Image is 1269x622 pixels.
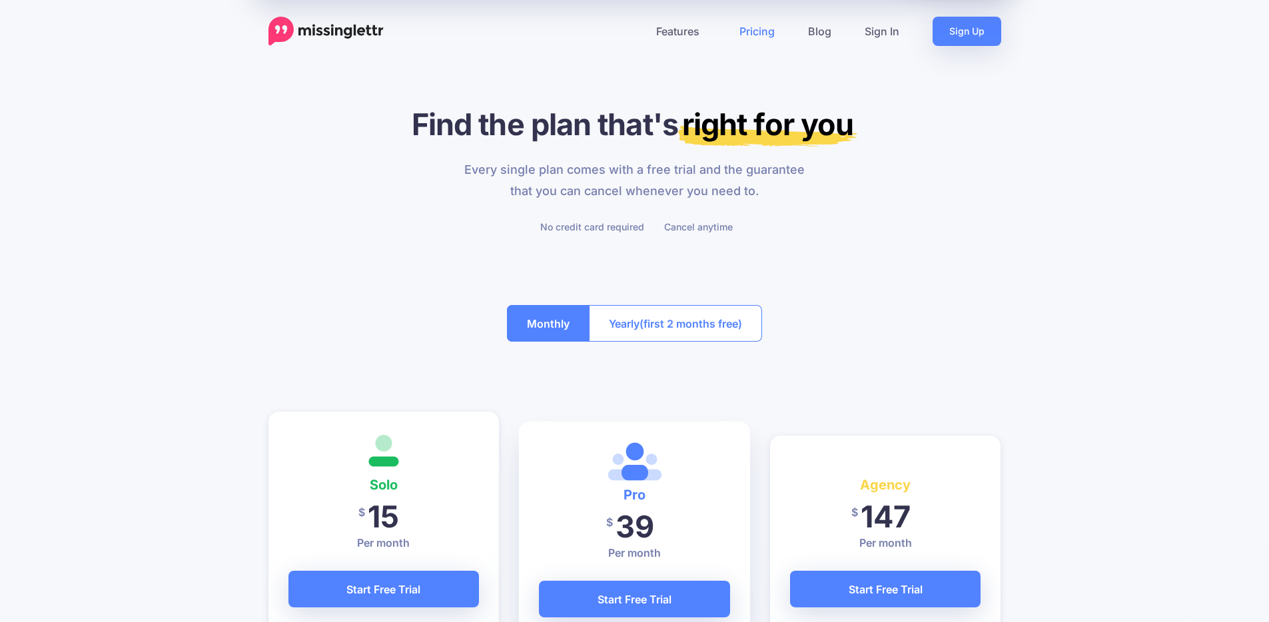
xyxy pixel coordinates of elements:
p: Per month [790,535,981,551]
a: Start Free Trial [790,571,981,607]
a: Features [639,17,723,46]
span: 147 [861,498,911,535]
span: 39 [616,508,654,545]
span: $ [606,507,613,537]
li: No credit card required [537,218,644,235]
a: Blog [791,17,848,46]
p: Every single plan comes with a free trial and the guarantee that you can cancel whenever you need... [456,159,813,202]
h4: Agency [790,474,981,495]
mark: right for you [678,106,857,147]
a: Start Free Trial [539,581,730,617]
span: 15 [368,498,399,535]
a: Sign In [848,17,916,46]
span: $ [851,497,858,527]
p: Per month [288,535,480,551]
h4: Solo [288,474,480,495]
a: Start Free Trial [288,571,480,607]
p: Per month [539,545,730,561]
a: Home [268,17,384,46]
button: Yearly(first 2 months free) [589,305,762,342]
span: (first 2 months free) [639,313,742,334]
a: Pricing [723,17,791,46]
img: <i class='fas fa-heart margin-right'></i>Most Popular [608,442,661,481]
span: $ [358,497,365,527]
h4: Pro [539,484,730,505]
button: Monthly [507,305,590,342]
a: Sign Up [933,17,1001,46]
li: Cancel anytime [661,218,733,235]
h1: Find the plan that's [268,106,1001,143]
